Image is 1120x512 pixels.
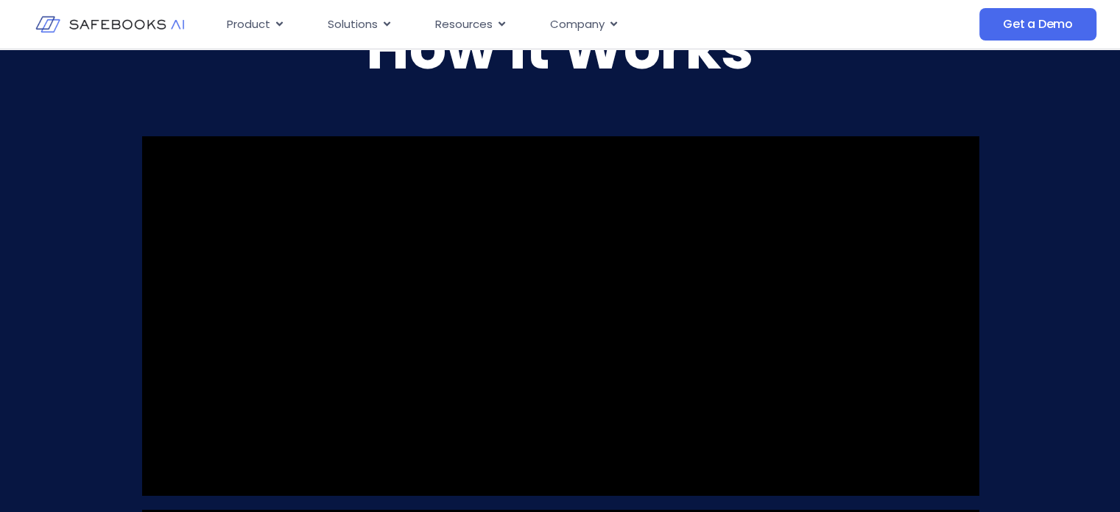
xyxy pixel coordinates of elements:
[979,8,1096,41] a: Get a Demo
[435,16,493,33] span: Resources
[550,16,605,33] span: Company
[227,16,270,33] span: Product
[215,10,852,39] div: Menu Toggle
[1003,17,1073,32] span: Get a Demo
[328,16,378,33] span: Solutions
[215,10,852,39] nav: Menu
[142,27,979,69] h2: How it Works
